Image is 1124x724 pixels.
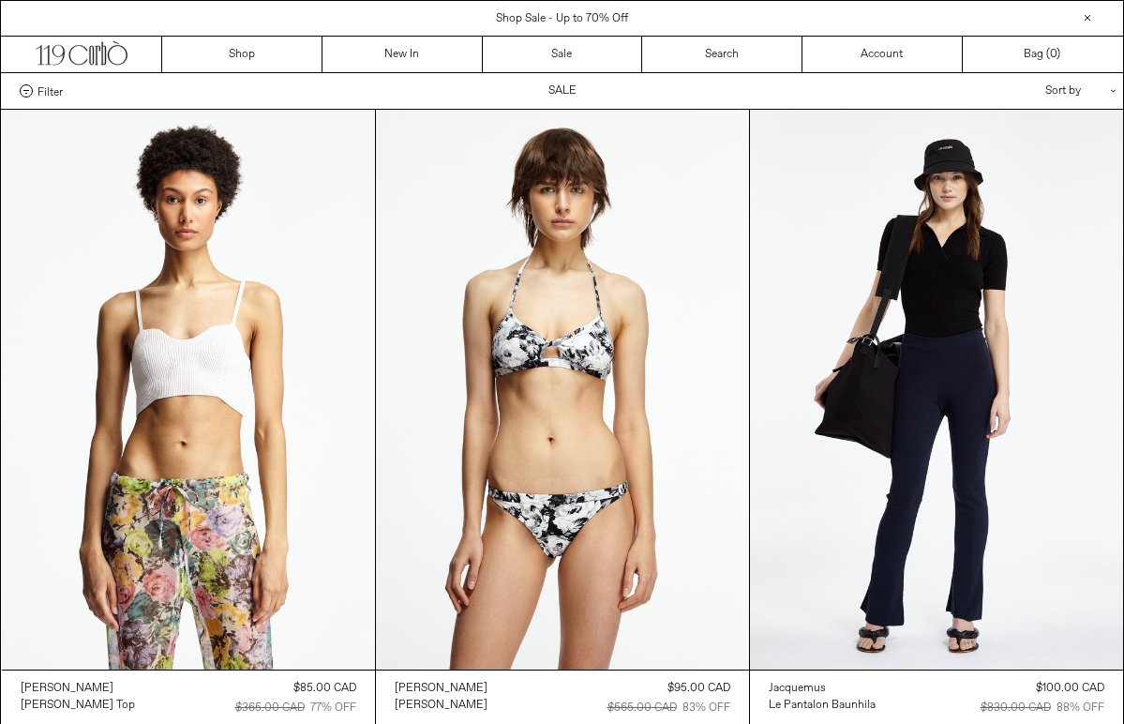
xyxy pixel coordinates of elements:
[936,73,1104,109] div: Sort by
[769,697,876,714] a: Le Pantalon Baunhila
[376,110,749,670] img: Dries Van Noten Gwen Bikini
[769,680,876,697] a: Jacquemus
[769,698,876,714] div: Le Pantalon Baunhila
[21,697,135,714] a: [PERSON_NAME] Top
[37,84,63,98] span: Filter
[395,681,487,697] div: [PERSON_NAME]
[750,110,1123,670] img: Jacquemus Le Pantalon Baunhila
[642,37,802,72] a: Search
[1036,680,1104,697] div: $100.00 CAD
[310,700,356,716] div: 77% OFF
[322,37,483,72] a: New In
[483,37,643,72] a: Sale
[395,680,487,697] a: [PERSON_NAME]
[293,680,356,697] div: $85.00 CAD
[667,680,730,697] div: $95.00 CAD
[981,700,1051,716] div: $830.00 CAD
[21,680,135,697] a: [PERSON_NAME]
[607,700,677,716] div: $565.00 CAD
[1050,47,1057,62] span: 0
[2,110,375,670] img: Dries Van Noten Tiffany Top
[496,11,628,26] a: Shop Sale - Up to 70% Off
[162,37,322,72] a: Shop
[963,37,1123,72] a: Bag ()
[21,698,135,714] div: [PERSON_NAME] Top
[395,697,487,714] a: [PERSON_NAME]
[395,698,487,714] div: [PERSON_NAME]
[235,700,305,716] div: $365.00 CAD
[21,681,113,697] div: [PERSON_NAME]
[1057,700,1104,716] div: 88% OFF
[802,37,963,72] a: Account
[1050,46,1060,63] span: )
[682,700,730,716] div: 83% OFF
[769,681,826,697] div: Jacquemus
